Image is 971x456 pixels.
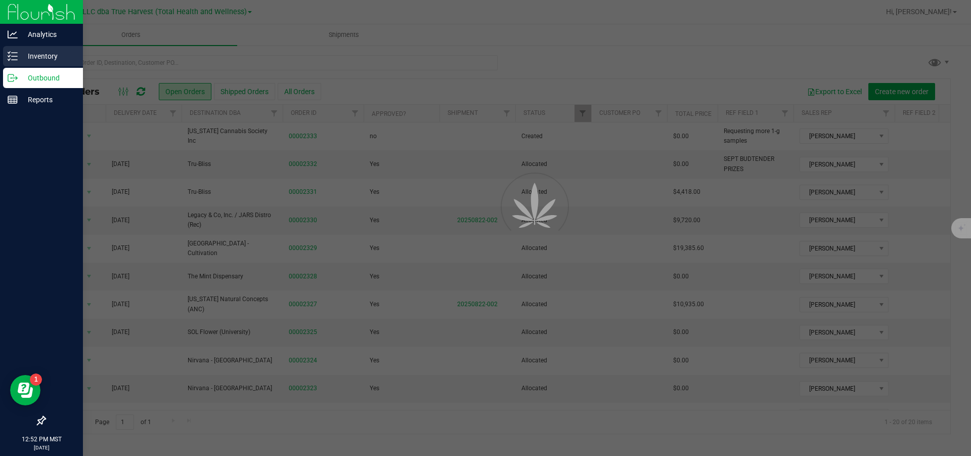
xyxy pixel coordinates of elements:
[18,94,78,106] p: Reports
[18,50,78,62] p: Inventory
[10,375,40,405] iframe: Resource center
[8,95,18,105] inline-svg: Reports
[8,51,18,61] inline-svg: Inventory
[8,73,18,83] inline-svg: Outbound
[5,444,78,451] p: [DATE]
[8,29,18,39] inline-svg: Analytics
[30,374,42,386] iframe: Resource center unread badge
[5,435,78,444] p: 12:52 PM MST
[18,28,78,40] p: Analytics
[18,72,78,84] p: Outbound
